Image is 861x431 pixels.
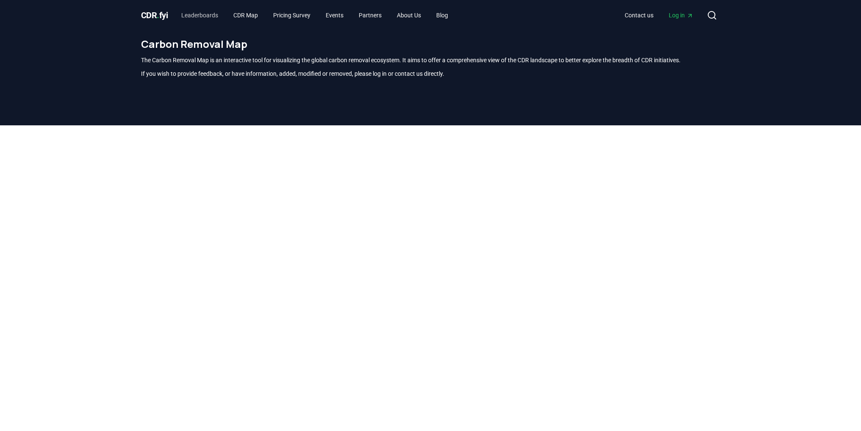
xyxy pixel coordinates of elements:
nav: Main [174,8,455,23]
a: Log in [662,8,700,23]
h1: Carbon Removal Map [141,37,720,51]
nav: Main [618,8,700,23]
span: . [157,10,159,20]
a: Blog [429,8,455,23]
a: Leaderboards [174,8,225,23]
span: CDR fyi [141,10,168,20]
a: Contact us [618,8,660,23]
a: Events [319,8,350,23]
p: The Carbon Removal Map is an interactive tool for visualizing the global carbon removal ecosystem... [141,56,720,64]
a: Pricing Survey [266,8,317,23]
p: If you wish to provide feedback, or have information, added, modified or removed, please log in o... [141,69,720,78]
a: CDR.fyi [141,9,168,21]
a: Partners [352,8,388,23]
a: About Us [390,8,428,23]
span: Log in [669,11,693,19]
a: CDR Map [227,8,265,23]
